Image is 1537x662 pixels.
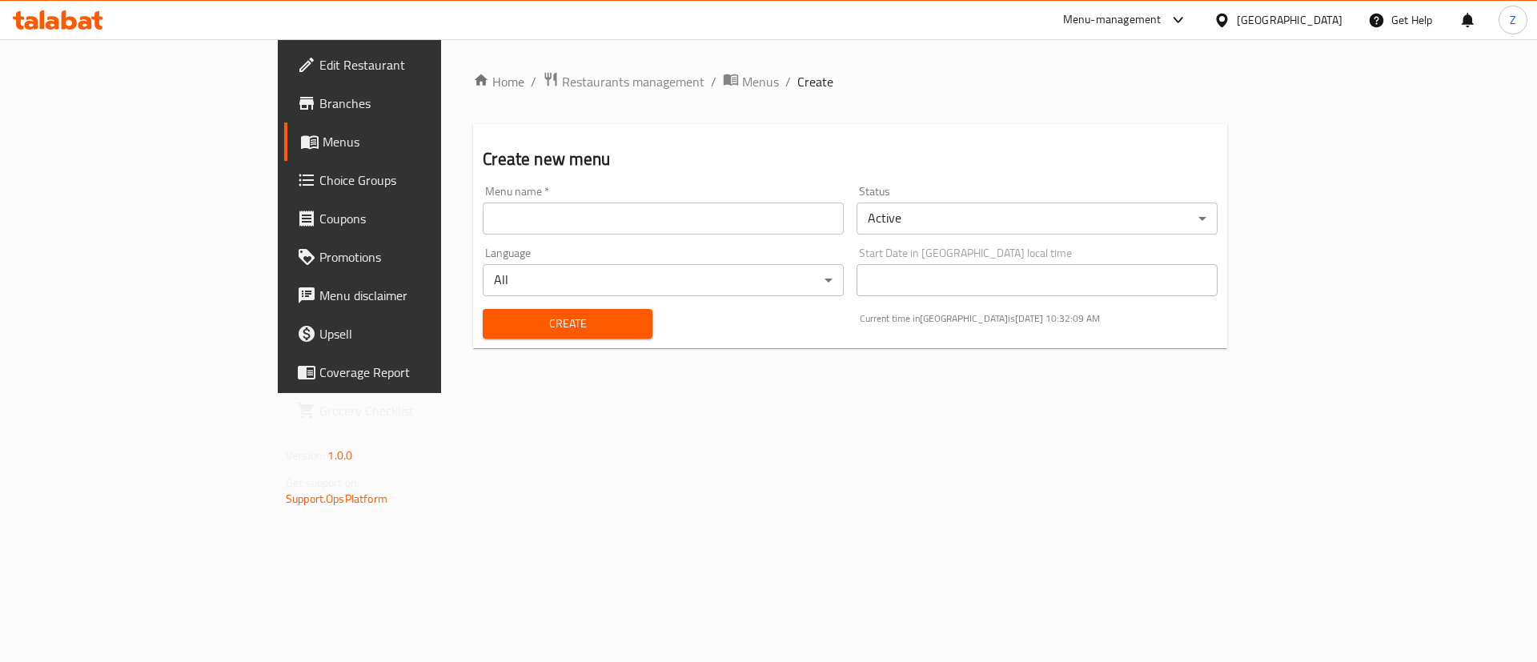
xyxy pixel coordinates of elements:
a: Branches [284,84,535,122]
a: Coverage Report [284,353,535,391]
li: / [711,72,716,91]
span: Choice Groups [319,171,522,190]
a: Grocery Checklist [284,391,535,430]
a: Menu disclaimer [284,276,535,315]
a: Upsell [284,315,535,353]
nav: breadcrumb [473,71,1227,92]
span: Promotions [319,247,522,267]
p: Current time in [GEOGRAPHIC_DATA] is [DATE] 10:32:09 AM [860,311,1218,326]
span: 1.0.0 [327,445,352,466]
span: Version: [286,445,325,466]
span: Restaurants management [562,72,704,91]
span: Create [797,72,833,91]
span: Z [1510,11,1516,29]
span: Coupons [319,209,522,228]
a: Coupons [284,199,535,238]
input: Please enter Menu name [483,203,844,235]
span: Grocery Checklist [319,401,522,420]
span: Coverage Report [319,363,522,382]
span: Create [496,314,639,334]
h2: Create new menu [483,147,1218,171]
span: Edit Restaurant [319,55,522,74]
span: Get support on: [286,472,359,493]
div: All [483,264,844,296]
div: [GEOGRAPHIC_DATA] [1237,11,1342,29]
a: Promotions [284,238,535,276]
a: Menus [284,122,535,161]
span: Upsell [319,324,522,343]
span: Branches [319,94,522,113]
a: Menus [723,71,779,92]
div: Active [857,203,1218,235]
a: Edit Restaurant [284,46,535,84]
button: Create [483,309,652,339]
span: Menus [742,72,779,91]
div: Menu-management [1063,10,1162,30]
li: / [785,72,791,91]
a: Choice Groups [284,161,535,199]
a: Restaurants management [543,71,704,92]
a: Support.OpsPlatform [286,488,387,509]
span: Menus [323,132,522,151]
span: Menu disclaimer [319,286,522,305]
